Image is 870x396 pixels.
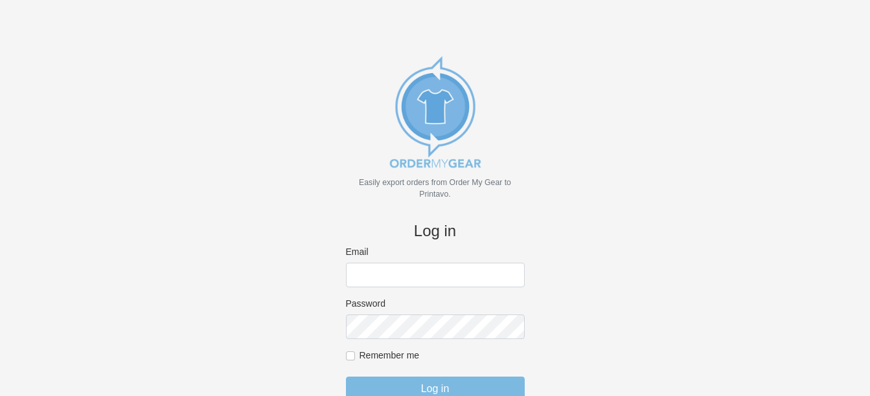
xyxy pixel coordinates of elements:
label: Remember me [360,349,525,361]
label: Password [346,298,525,309]
p: Easily export orders from Order My Gear to Printavo. [346,177,525,200]
img: new_omg_export_logo-652582c309f788888370c3373ec495a74b7b3fc93c8838f76510ecd25890bcc4.png [371,47,500,177]
label: Email [346,246,525,258]
h4: Log in [346,222,525,241]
